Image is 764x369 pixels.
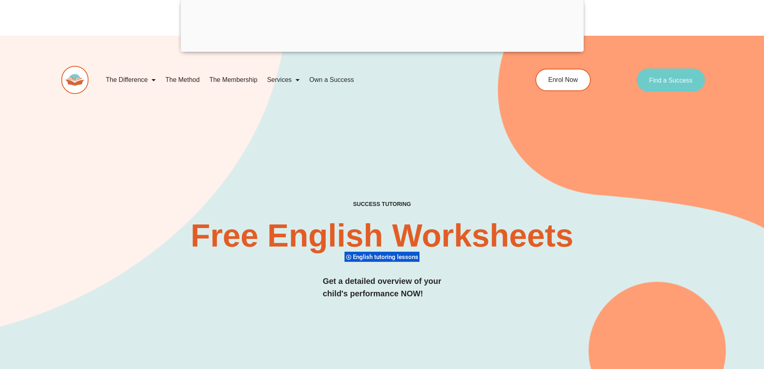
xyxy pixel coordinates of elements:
[353,253,421,261] span: English tutoring lessons
[287,201,477,208] h4: SUCCESS TUTORING​
[160,71,204,89] a: The Method
[304,71,359,89] a: Own a Success
[535,69,591,91] a: Enrol Now
[548,77,578,83] span: Enrol Now
[205,71,262,89] a: The Membership
[345,251,419,262] div: English tutoring lessons
[630,278,764,369] iframe: Chat Widget
[170,220,594,252] h2: Free English Worksheets​
[323,275,442,300] h3: Get a detailed overview of your child's performance NOW!
[637,68,705,92] a: Find a Success
[101,71,161,89] a: The Difference
[101,71,499,89] nav: Menu
[649,77,693,83] span: Find a Success
[262,71,304,89] a: Services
